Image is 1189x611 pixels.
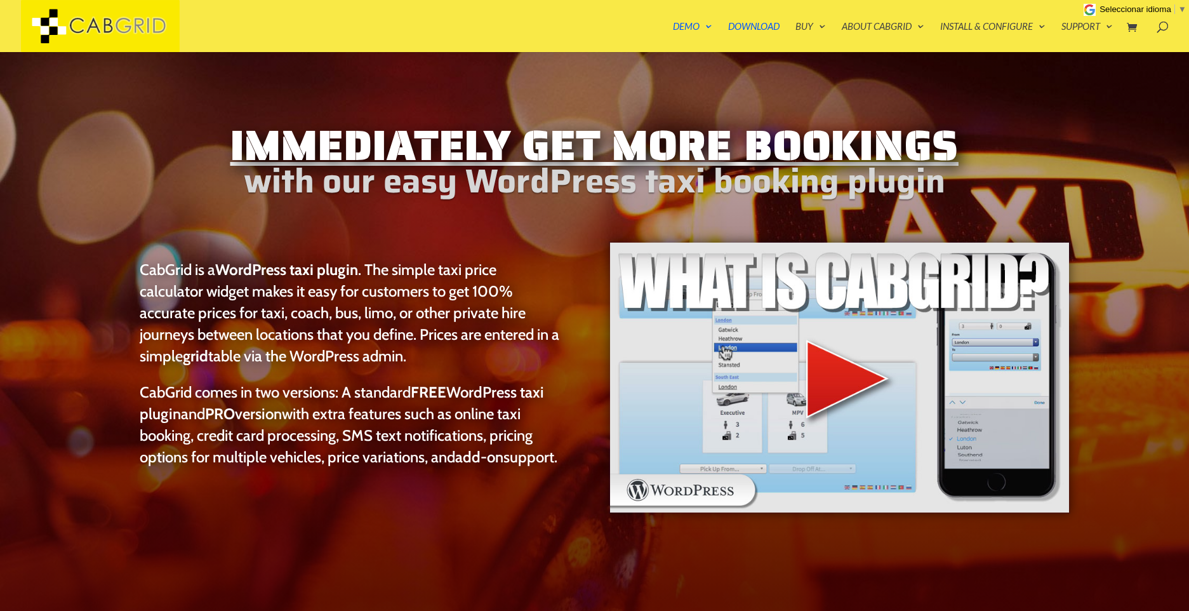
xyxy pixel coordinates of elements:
a: Seleccionar idioma​ [1099,4,1186,14]
strong: PRO [205,405,235,423]
a: Support [1061,22,1113,52]
a: Demo [673,22,712,52]
strong: WordPress taxi plugin [215,260,358,279]
span: ​ [1174,4,1175,14]
a: PROversion [205,405,282,423]
a: Download [728,22,780,52]
span: ▼ [1178,4,1186,14]
h1: Immediately Get More Bookings [119,123,1070,174]
a: Buy [795,22,826,52]
a: About CabGrid [842,22,924,52]
strong: grid [183,347,208,365]
h2: with our easy WordPress taxi booking plugin [119,174,1070,194]
a: WordPress taxi booking plugin Intro Video [609,504,1070,516]
img: WordPress taxi booking plugin Intro Video [609,241,1070,514]
strong: FREE [411,383,446,401]
a: add-on [455,448,503,466]
a: Install & Configure [940,22,1046,52]
p: CabGrid comes in two versions: A standard and with extra features such as online taxi booking, cr... [140,382,559,467]
p: CabGrid is a . The simple taxi price calculator widget makes it easy for customers to get 100% ac... [140,259,559,382]
a: CabGrid Taxi Plugin [21,18,180,31]
span: Seleccionar idioma [1099,4,1171,14]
